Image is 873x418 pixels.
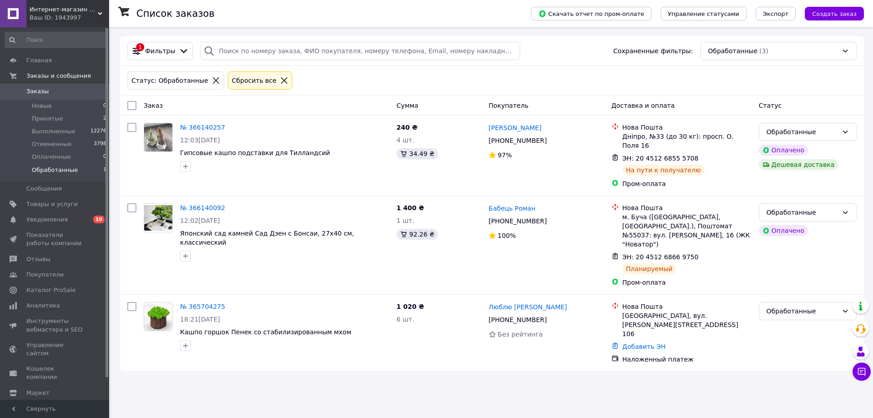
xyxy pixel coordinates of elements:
[613,46,693,55] span: Сохраненные фильтры:
[26,87,49,96] span: Заказы
[853,363,871,381] button: Чат с покупателем
[396,102,418,109] span: Сумма
[26,286,75,294] span: Каталог ProSale
[622,311,752,338] div: [GEOGRAPHIC_DATA], вул. [PERSON_NAME][STREET_ADDRESS] 106
[103,166,106,174] span: 1
[26,302,60,310] span: Аналитика
[759,159,838,170] div: Дешевая доставка
[144,203,173,232] a: Фото товару
[489,217,547,225] span: [PHONE_NUMBER]
[763,10,788,17] span: Экспорт
[130,76,210,86] div: Статус: Обработанные
[180,303,225,310] a: № 365704275
[767,207,838,217] div: Обработанные
[180,328,351,336] a: Кашпо горшок Пенек cо стабилизированным мхом
[622,343,666,350] a: Добавить ЭН
[396,316,414,323] span: 6 шт.
[396,229,438,240] div: 92.26 ₴
[103,153,106,161] span: 0
[32,166,78,174] span: Обработанные
[180,124,225,131] a: № 366140257
[145,46,175,55] span: Фильтры
[180,230,354,246] a: Японский сад камней Сад Дзен с Бонсаи, 27х40 см, классический
[668,10,739,17] span: Управление статусами
[396,148,438,159] div: 34.49 ₴
[622,263,677,274] div: Планируемый
[26,56,52,65] span: Главная
[32,115,63,123] span: Принятые
[538,10,644,18] span: Скачать отчет по пром-оплате
[531,7,652,20] button: Скачать отчет по пром-оплате
[489,123,542,132] a: [PERSON_NAME]
[32,140,71,148] span: Отмененные
[489,302,567,312] a: Люблю [PERSON_NAME]
[498,232,516,239] span: 100%
[622,355,752,364] div: Наложенный платеж
[180,149,330,156] a: Гипсовые кашпо подставки для Тилландсий
[103,115,106,123] span: 2
[26,200,78,208] span: Товары и услуги
[230,76,278,86] div: Сбросить все
[26,231,84,247] span: Показатели работы компании
[144,123,173,152] a: Фото товару
[622,302,752,311] div: Нова Пошта
[26,216,68,224] span: Уведомления
[136,8,215,19] h1: Список заказов
[498,331,543,338] span: Без рейтинга
[200,42,520,60] input: Поиск по номеру заказа, ФИО покупателя, номеру телефона, Email, номеру накладной
[32,127,75,136] span: Выполненные
[661,7,747,20] button: Управление статусами
[622,155,699,162] span: ЭН: 20 4512 6855 5708
[26,185,62,193] span: Сообщения
[489,316,547,323] span: [PHONE_NUMBER]
[622,179,752,188] div: Пром-оплата
[622,132,752,150] div: Дніпро, №33 (до 30 кг): просп. О. Поля 16
[94,140,106,148] span: 3798
[622,165,705,176] div: На пути к получателю
[767,306,838,316] div: Обработанные
[756,7,796,20] button: Экспорт
[622,253,699,261] span: ЭН: 20 4512 6866 9750
[144,205,172,231] img: Фото товару
[489,137,547,144] span: [PHONE_NUMBER]
[5,32,107,48] input: Поиск
[396,136,414,144] span: 4 шт.
[26,389,50,397] span: Маркет
[103,102,106,110] span: 0
[26,365,84,381] span: Кошелек компании
[26,341,84,358] span: Управление сайтом
[759,102,782,109] span: Статус
[144,102,163,109] span: Заказ
[396,217,414,224] span: 1 шт.
[622,212,752,249] div: м. Буча ([GEOGRAPHIC_DATA], [GEOGRAPHIC_DATA].), Поштомат №55037: вул. [PERSON_NAME], 16 (ЖК "Нов...
[767,127,838,137] div: Обработанные
[396,204,424,212] span: 1 400 ₴
[759,145,808,156] div: Оплачено
[90,127,106,136] span: 12276
[26,72,91,80] span: Заказы и сообщения
[489,102,529,109] span: Покупатель
[30,5,98,14] span: Интернет-магазин "1000plus"
[622,123,752,132] div: Нова Пошта
[144,123,172,151] img: Фото товару
[180,136,220,144] span: 12:03[DATE]
[180,316,220,323] span: 18:21[DATE]
[26,255,50,263] span: Отзывы
[622,203,752,212] div: Нова Пошта
[30,14,109,22] div: Ваш ID: 1943997
[180,217,220,224] span: 12:02[DATE]
[144,302,172,331] img: Фото товару
[498,151,512,159] span: 97%
[396,124,417,131] span: 240 ₴
[26,271,64,279] span: Покупатели
[759,225,808,236] div: Оплачено
[93,216,105,223] span: 10
[759,47,768,55] span: (3)
[708,46,758,55] span: Обработанные
[180,204,225,212] a: № 366140092
[622,278,752,287] div: Пром-оплата
[796,10,864,17] a: Создать заказ
[144,302,173,331] a: Фото товару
